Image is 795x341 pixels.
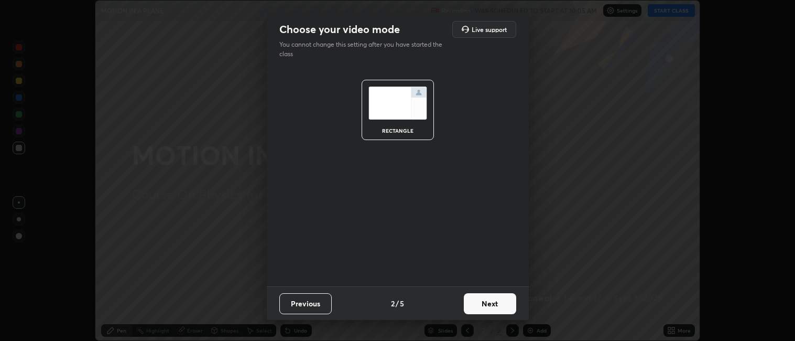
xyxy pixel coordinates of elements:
[279,23,400,36] h2: Choose your video mode
[377,128,419,133] div: rectangle
[464,293,516,314] button: Next
[400,298,404,309] h4: 5
[391,298,395,309] h4: 2
[396,298,399,309] h4: /
[368,87,427,120] img: normalScreenIcon.ae25ed63.svg
[279,40,449,59] p: You cannot change this setting after you have started the class
[279,293,332,314] button: Previous
[472,26,507,33] h5: Live support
